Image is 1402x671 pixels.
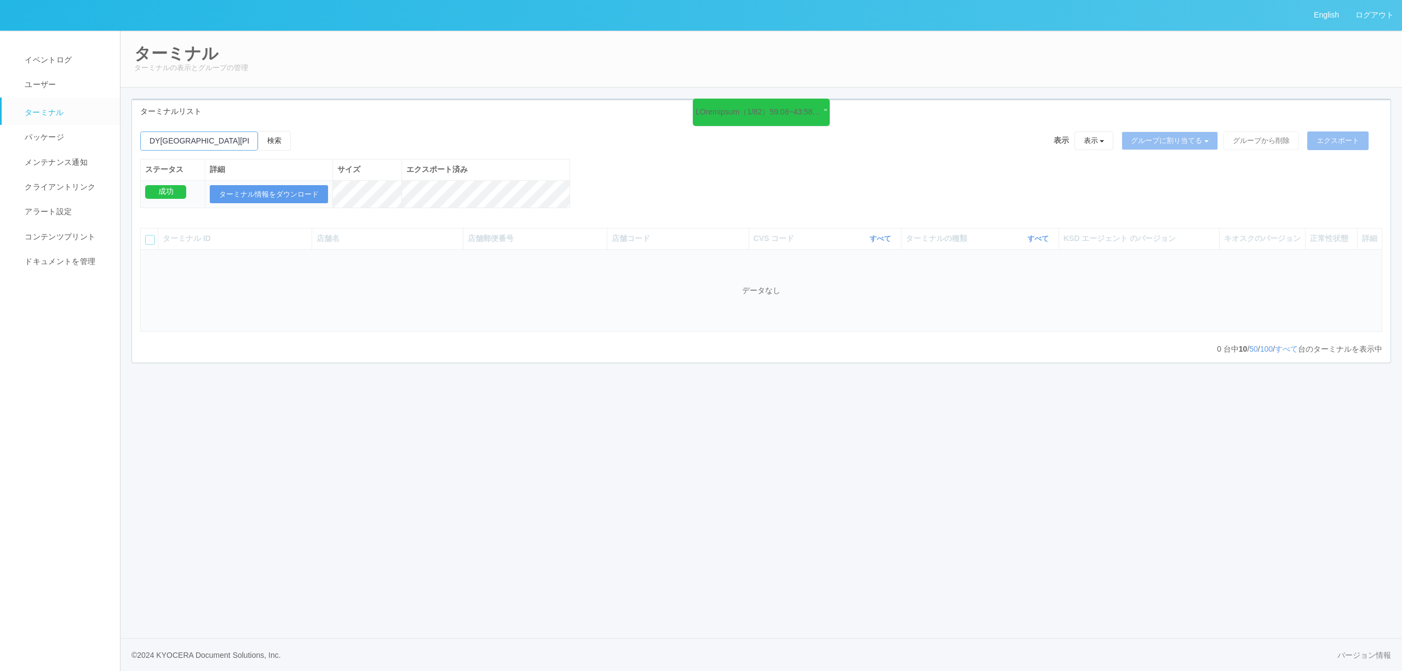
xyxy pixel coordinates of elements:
a: 50 [1249,345,1258,353]
span: パッケージ [22,133,64,141]
div: " [693,99,830,126]
div: LOremipsum（1/82）59:08~43:58dolorsitametconsectetu。 【adipi】 4.elit：23/27 96:65 9.sedd：0645735 8.ei... [696,106,824,118]
span: イベントログ [22,55,72,64]
div: 詳細 [210,164,328,175]
span: 店舗コード [612,234,650,243]
button: グループから削除 [1223,131,1299,150]
a: ターミナル [2,98,130,125]
span: クライアントリンク [22,182,95,191]
a: クライアントリンク [2,175,130,199]
a: 100 [1260,345,1273,353]
div: 詳細 [1362,233,1377,244]
span: アラート設定 [22,207,72,216]
a: アラート設定 [2,199,130,224]
a: すべて [870,234,894,243]
span: KSD エージェント のバージョン [1064,234,1176,243]
a: ドキュメントを管理 [2,249,130,274]
a: バージョン情報 [1337,650,1391,661]
span: 店舗郵便番号 [468,234,514,243]
button: ターミナル情報をダウンロード [210,185,328,204]
a: イベントログ [2,48,130,72]
button: グループに割り当てる [1122,131,1218,150]
div: ステータス [145,164,200,175]
div: エクスポート済み [406,164,565,175]
span: 店舗名 [317,234,340,243]
span: メンテナンス通知 [22,158,88,167]
span: CVS コード [754,233,797,244]
div: 成功 [145,185,186,199]
button: 検索 [258,131,291,151]
h2: ターミナル [134,44,1388,62]
a: コンテンツプリント [2,225,130,249]
td: データなし [141,249,1382,332]
span: © 2024 KYOCERA Document Solutions, Inc. [131,651,281,659]
span: ユーザー [22,80,56,89]
div: サイズ [337,164,398,175]
a: メンテナンス通知 [2,150,130,175]
span: 正常性状態 [1310,234,1348,243]
span: ターミナル [22,108,64,117]
p: ターミナルの表示とグループの管理 [134,62,1388,73]
span: キオスクのバージョン [1224,234,1301,243]
button: すべて [1025,233,1054,244]
span: コンテンツプリント [22,232,95,241]
a: すべて [1275,345,1298,353]
div: ターミナル ID [163,233,307,244]
span: 10 [1239,345,1248,353]
span: ターミナルの種類 [906,233,970,244]
span: 表示 [1054,135,1069,146]
button: エクスポート [1307,131,1369,150]
div: ターミナルリスト [132,100,1390,123]
a: パッケージ [2,125,130,150]
button: すべて [867,233,897,244]
span: 0 [1217,345,1223,353]
span: ドキュメントを管理 [22,257,95,266]
p: 台中 / / / 台のターミナルを表示中 [1217,343,1382,355]
button: 表示 [1075,131,1114,150]
a: ユーザー [2,72,130,97]
a: すべて [1027,234,1051,243]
